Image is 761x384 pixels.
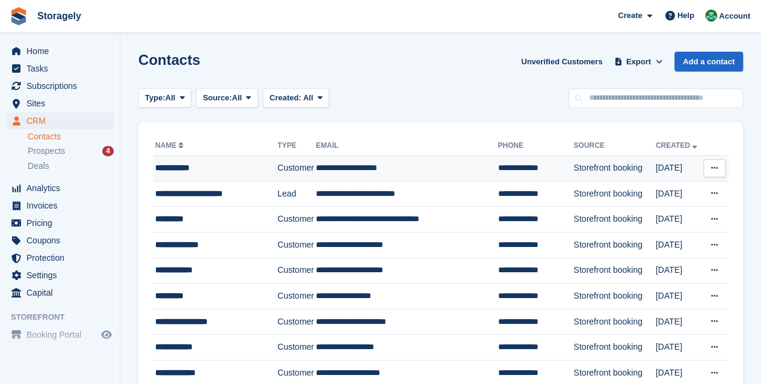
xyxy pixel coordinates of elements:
span: Export [626,56,651,68]
div: 4 [102,146,114,156]
span: Deals [28,160,49,172]
td: Customer [277,156,316,181]
span: Source: [203,92,232,104]
span: Subscriptions [26,78,99,94]
a: menu [6,267,114,284]
span: Help [677,10,694,22]
th: Type [277,136,316,156]
span: Home [26,43,99,59]
span: Created: [270,93,301,102]
a: menu [6,180,114,197]
a: Deals [28,160,114,172]
td: Storefront booking [573,335,655,361]
td: Storefront booking [573,309,655,335]
a: Unverified Customers [516,52,607,72]
button: Source: All [196,88,258,108]
img: stora-icon-8386f47178a22dfd0bd8f6a31ec36ba5ce8667c1dd55bd0f319d3a0aa187defe.svg [10,7,28,25]
td: [DATE] [656,156,702,181]
span: All [303,93,313,102]
td: [DATE] [656,207,702,233]
td: Customer [277,207,316,233]
a: Storagely [32,6,86,26]
a: Created [656,141,700,150]
td: Storefront booking [573,156,655,181]
td: [DATE] [656,335,702,361]
span: Account [719,10,750,22]
span: Storefront [11,311,120,323]
th: Source [573,136,655,156]
a: menu [6,249,114,266]
span: Tasks [26,60,99,77]
td: Customer [277,309,316,335]
td: Storefront booking [573,207,655,233]
span: Prospects [28,145,65,157]
td: [DATE] [656,232,702,258]
span: Create [618,10,642,22]
span: Booking Portal [26,326,99,343]
span: Settings [26,267,99,284]
td: Customer [277,335,316,361]
a: menu [6,197,114,214]
a: menu [6,284,114,301]
a: Preview store [99,328,114,342]
td: Lead [277,181,316,207]
span: Pricing [26,215,99,231]
a: Prospects 4 [28,145,114,157]
td: Storefront booking [573,181,655,207]
span: Capital [26,284,99,301]
a: menu [6,78,114,94]
td: [DATE] [656,309,702,335]
a: Name [155,141,186,150]
span: Analytics [26,180,99,197]
button: Created: All [263,88,329,108]
span: Type: [145,92,165,104]
th: Phone [498,136,573,156]
a: menu [6,215,114,231]
td: Storefront booking [573,258,655,284]
td: [DATE] [656,181,702,207]
a: menu [6,43,114,59]
span: Sites [26,95,99,112]
a: menu [6,95,114,112]
img: Notifications [705,10,717,22]
button: Type: All [138,88,191,108]
td: Storefront booking [573,284,655,309]
span: Invoices [26,197,99,214]
button: Export [612,52,665,72]
a: menu [6,112,114,129]
h1: Contacts [138,52,200,68]
span: Coupons [26,232,99,249]
td: [DATE] [656,258,702,284]
span: CRM [26,112,99,129]
td: Customer [277,258,316,284]
span: All [232,92,242,104]
td: Customer [277,284,316,309]
td: Customer [277,232,316,258]
td: [DATE] [656,284,702,309]
span: Protection [26,249,99,266]
a: menu [6,232,114,249]
a: menu [6,60,114,77]
a: menu [6,326,114,343]
span: All [165,92,176,104]
a: Add a contact [674,52,743,72]
a: Contacts [28,131,114,142]
td: Storefront booking [573,232,655,258]
th: Email [316,136,498,156]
